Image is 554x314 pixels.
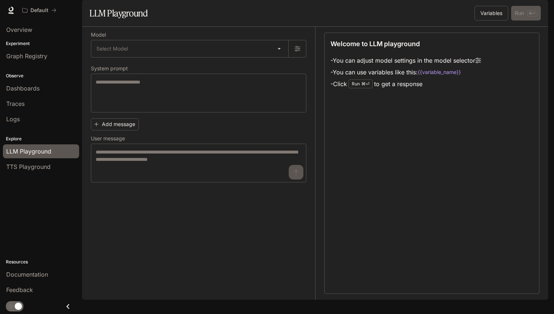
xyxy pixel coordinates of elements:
[348,80,373,88] div: Run
[418,69,461,76] code: {{variable_name}}
[91,136,125,141] p: User message
[91,118,139,130] button: Add message
[96,45,128,52] span: Select Model
[330,78,481,90] li: - Click to get a response
[91,66,128,71] p: System prompt
[330,55,481,66] li: - You can adjust model settings in the model selector
[30,7,48,14] p: Default
[330,66,481,78] li: - You can use variables like this:
[361,82,369,86] p: ⌘⏎
[474,6,508,21] button: Variables
[330,39,420,49] p: Welcome to LLM playground
[91,32,106,37] p: Model
[19,3,60,18] button: All workspaces
[91,40,288,57] div: Select Model
[89,6,148,21] h1: LLM Playground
